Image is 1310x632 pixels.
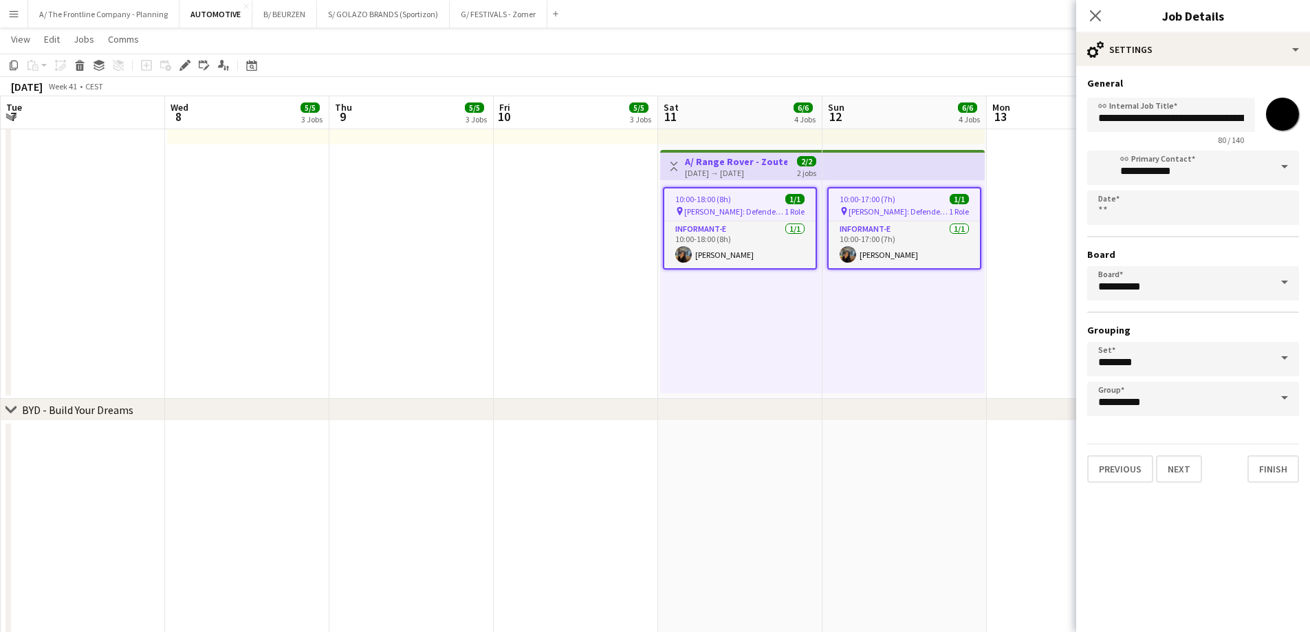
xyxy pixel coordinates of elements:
[85,81,103,91] div: CEST
[959,114,980,124] div: 4 Jobs
[990,109,1010,124] span: 13
[828,101,844,113] span: Sun
[684,206,785,217] span: [PERSON_NAME]: Defender "Past meets Future" podium
[785,194,805,204] span: 1/1
[1207,135,1255,145] span: 80 / 140
[333,109,352,124] span: 9
[950,194,969,204] span: 1/1
[499,101,510,113] span: Fri
[797,156,816,166] span: 2/2
[663,187,817,270] app-job-card: 10:00-18:00 (8h)1/1 [PERSON_NAME]: Defender "Past meets Future" podium1 RoleInformant-e1/110:00-1...
[44,33,60,45] span: Edit
[171,101,188,113] span: Wed
[630,114,651,124] div: 3 Jobs
[465,102,484,113] span: 5/5
[785,206,805,217] span: 1 Role
[466,114,487,124] div: 3 Jobs
[794,102,813,113] span: 6/6
[6,101,22,113] span: Tue
[301,114,323,124] div: 3 Jobs
[826,109,844,124] span: 12
[1087,455,1153,483] button: Previous
[317,1,450,28] button: S/ GOLAZO BRANDS (Sportizon)
[797,166,816,178] div: 2 jobs
[662,109,679,124] span: 11
[629,102,648,113] span: 5/5
[450,1,547,28] button: G/ FESTIVALS - Zomer
[1247,455,1299,483] button: Finish
[849,206,949,217] span: [PERSON_NAME]: Defender "Past meets Future" podium
[108,33,139,45] span: Comms
[4,109,22,124] span: 7
[39,30,65,48] a: Edit
[685,155,787,168] h3: A/ Range Rover - Zoute Grand Prix - Defender "Past meets Future" - 11+12/10/25
[1156,455,1202,483] button: Next
[168,109,188,124] span: 8
[949,206,969,217] span: 1 Role
[992,101,1010,113] span: Mon
[11,33,30,45] span: View
[1087,77,1299,89] h3: General
[68,30,100,48] a: Jobs
[675,194,731,204] span: 10:00-18:00 (8h)
[6,30,36,48] a: View
[179,1,252,28] button: AUTOMOTIVE
[840,194,895,204] span: 10:00-17:00 (7h)
[74,33,94,45] span: Jobs
[1076,7,1310,25] h3: Job Details
[22,403,133,417] div: BYD - Build Your Dreams
[664,101,679,113] span: Sat
[11,80,43,94] div: [DATE]
[829,221,980,268] app-card-role: Informant-e1/110:00-17:00 (7h)[PERSON_NAME]
[1076,33,1310,66] div: Settings
[794,114,816,124] div: 4 Jobs
[102,30,144,48] a: Comms
[45,81,80,91] span: Week 41
[1087,324,1299,336] h3: Grouping
[1087,248,1299,261] h3: Board
[252,1,317,28] button: B/ BEURZEN
[664,221,816,268] app-card-role: Informant-e1/110:00-18:00 (8h)[PERSON_NAME]
[958,102,977,113] span: 6/6
[301,102,320,113] span: 5/5
[827,187,981,270] app-job-card: 10:00-17:00 (7h)1/1 [PERSON_NAME]: Defender "Past meets Future" podium1 RoleInformant-e1/110:00-1...
[28,1,179,28] button: A/ The Frontline Company - Planning
[335,101,352,113] span: Thu
[497,109,510,124] span: 10
[685,168,787,178] div: [DATE] → [DATE]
